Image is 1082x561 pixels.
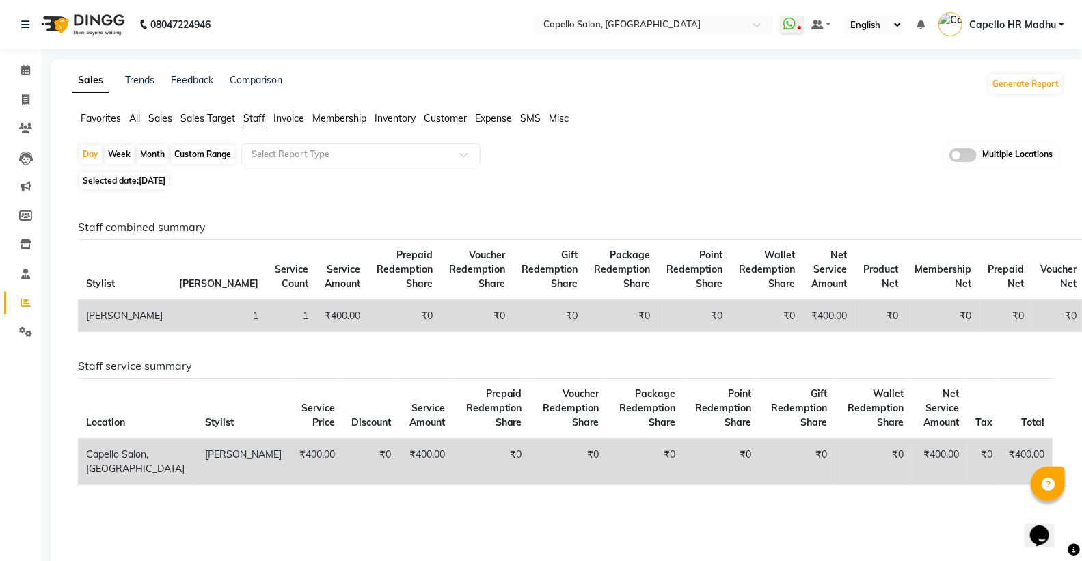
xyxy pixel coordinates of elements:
[731,300,803,332] td: ₹0
[79,145,102,164] div: Day
[811,249,847,290] span: Net Service Amount
[243,112,265,124] span: Staff
[466,387,522,428] span: Prepaid Redemption Share
[453,439,530,485] td: ₹0
[197,439,290,485] td: [PERSON_NAME]
[129,112,140,124] span: All
[343,439,399,485] td: ₹0
[409,402,445,428] span: Service Amount
[72,68,109,93] a: Sales
[424,112,467,124] span: Customer
[1021,416,1044,428] span: Total
[549,112,569,124] span: Misc
[620,387,676,428] span: Package Redemption Share
[586,300,658,332] td: ₹0
[273,112,304,124] span: Invoice
[179,277,258,290] span: [PERSON_NAME]
[205,416,234,428] span: Stylist
[906,300,979,332] td: ₹0
[658,300,731,332] td: ₹0
[275,263,308,290] span: Service Count
[105,145,134,164] div: Week
[760,439,835,485] td: ₹0
[441,300,513,332] td: ₹0
[171,145,234,164] div: Custom Range
[171,74,213,86] a: Feedback
[848,387,904,428] span: Wallet Redemption Share
[855,300,906,332] td: ₹0
[351,416,391,428] span: Discount
[988,263,1024,290] span: Prepaid Net
[923,387,959,428] span: Net Service Amount
[982,148,1053,162] span: Multiple Locations
[607,439,684,485] td: ₹0
[522,249,578,290] span: Gift Redemption Share
[368,300,441,332] td: ₹0
[267,300,316,332] td: 1
[938,12,962,36] img: Capello HR Madhu
[171,300,267,332] td: 1
[449,249,505,290] span: Voucher Redemption Share
[666,249,722,290] span: Point Redemption Share
[139,176,165,186] span: [DATE]
[78,221,1053,234] h6: Staff combined summary
[399,439,453,485] td: ₹400.00
[543,387,599,428] span: Voucher Redemption Share
[684,439,760,485] td: ₹0
[180,112,235,124] span: Sales Target
[230,74,282,86] a: Comparison
[513,300,586,332] td: ₹0
[979,300,1032,332] td: ₹0
[137,145,168,164] div: Month
[316,300,368,332] td: ₹400.00
[81,112,121,124] span: Favorites
[967,439,1001,485] td: ₹0
[915,263,971,290] span: Membership Net
[520,112,541,124] span: SMS
[475,112,512,124] span: Expense
[975,416,992,428] span: Tax
[150,5,211,44] b: 08047224946
[1001,439,1053,485] td: ₹400.00
[530,439,607,485] td: ₹0
[594,249,650,290] span: Package Redemption Share
[325,263,360,290] span: Service Amount
[375,112,416,124] span: Inventory
[912,439,967,485] td: ₹400.00
[290,439,343,485] td: ₹400.00
[377,249,433,290] span: Prepaid Redemption Share
[78,300,171,332] td: [PERSON_NAME]
[301,402,335,428] span: Service Price
[125,74,154,86] a: Trends
[35,5,129,44] img: logo
[148,112,172,124] span: Sales
[1040,263,1077,290] span: Voucher Net
[969,18,1056,32] span: Capello HR Madhu
[989,74,1062,94] button: Generate Report
[739,249,795,290] span: Wallet Redemption Share
[78,359,1053,372] h6: Staff service summary
[1025,506,1068,547] iframe: chat widget
[696,387,752,428] span: Point Redemption Share
[312,112,366,124] span: Membership
[771,387,827,428] span: Gift Redemption Share
[803,300,855,332] td: ₹400.00
[863,263,898,290] span: Product Net
[86,277,115,290] span: Stylist
[79,172,169,189] span: Selected date:
[835,439,912,485] td: ₹0
[78,439,197,485] td: Capello Salon, [GEOGRAPHIC_DATA]
[86,416,125,428] span: Location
